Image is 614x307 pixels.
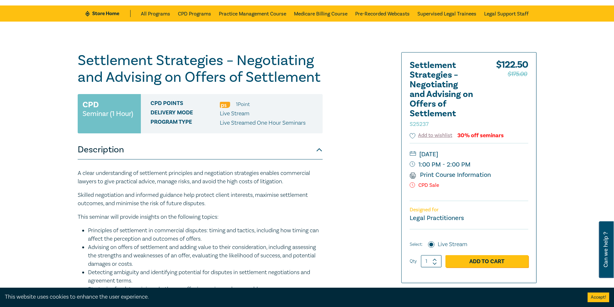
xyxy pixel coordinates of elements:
[78,52,323,86] h1: Settlement Strategies – Negotiating and Advising on Offers of Settlement
[588,293,609,302] button: Accept cookies
[5,293,578,301] div: This website uses cookies to enhance the user experience.
[88,285,323,293] li: Strategies for determining whether an offer is genuine and reasonable.
[410,159,528,170] small: 1:00 PM - 2:00 PM
[457,132,504,139] div: 30% off seminars
[178,5,211,22] a: CPD Programs
[141,5,170,22] a: All Programs
[410,61,481,128] h2: Settlement Strategies – Negotiating and Advising on Offers of Settlement
[85,10,130,17] a: Store Home
[410,132,453,139] button: Add to wishlist
[410,149,528,159] small: [DATE]
[88,268,323,285] li: Detecting ambiguity and identifying potential for disputes in settlement negotiations and agreeme...
[220,110,249,117] span: Live Stream
[508,69,527,79] span: $175.00
[78,140,323,159] button: Description
[83,110,133,117] small: Seminar (1 Hour)
[484,5,529,22] a: Legal Support Staff
[220,119,306,127] p: Live Streamed One Hour Seminars
[78,213,323,221] p: This seminar will provide insights on the following topics:
[83,99,99,110] h3: CPD
[445,255,528,267] a: Add to Cart
[410,258,417,265] label: Qty
[88,243,323,268] li: Advising on offers of settlement and adding value to their consideration, including assessing the...
[410,171,491,179] a: Print Course Information
[151,110,220,118] span: Delivery Mode
[421,255,442,267] input: 1
[438,240,467,249] label: Live Stream
[496,61,528,131] div: $ 122.50
[88,226,323,243] li: Principles of settlement in commercial disputes: timing and tactics, including how timing can aff...
[410,241,423,248] span: Select:
[236,100,250,109] li: 1 Point
[417,5,476,22] a: Supervised Legal Trainees
[151,119,220,127] span: Program type
[355,5,410,22] a: Pre-Recorded Webcasts
[294,5,347,22] a: Medicare Billing Course
[78,191,323,208] p: Skilled negotiation and informed guidance help protect client interests, maximise settlement outc...
[219,5,286,22] a: Practice Management Course
[410,214,464,222] small: Legal Practitioners
[603,225,609,274] span: Can we help ?
[220,102,230,108] img: Professional Skills
[410,182,528,188] p: CPD Sale
[410,120,429,128] small: S25237
[410,207,528,213] p: Designed for
[78,169,323,186] p: A clear understanding of settlement principles and negotiation strategies enables commercial lawy...
[151,100,220,109] span: CPD Points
